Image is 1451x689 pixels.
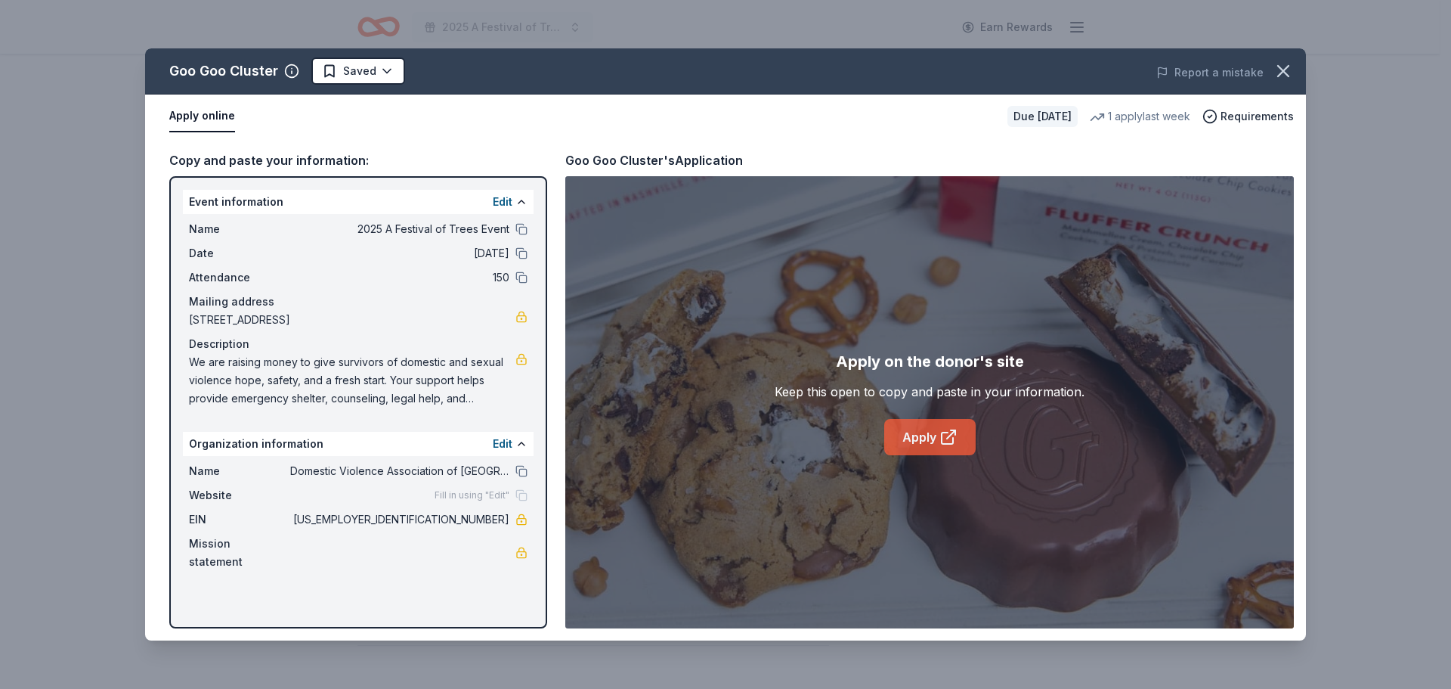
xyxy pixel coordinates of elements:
[775,383,1084,401] div: Keep this open to copy and paste in your information.
[189,486,290,504] span: Website
[189,335,527,353] div: Description
[189,293,527,311] div: Mailing address
[290,511,509,529] span: [US_EMPLOYER_IDENTIFICATION_NUMBER]
[836,349,1024,374] div: Apply on the donor's site
[290,462,509,480] span: Domestic Violence Association of [GEOGRAPHIC_DATA][US_STATE]
[1221,107,1294,126] span: Requirements
[189,535,290,571] span: Mission statement
[189,511,290,529] span: EIN
[189,353,515,408] span: We are raising money to give survivors of domestic and sexual violence hope, safety, and a fresh ...
[343,62,376,80] span: Saved
[183,432,534,456] div: Organization information
[169,59,278,83] div: Goo Goo Cluster
[290,220,509,238] span: 2025 A Festival of Trees Event
[189,244,290,262] span: Date
[290,244,509,262] span: [DATE]
[290,268,509,287] span: 150
[1202,107,1294,126] button: Requirements
[311,57,405,85] button: Saved
[1156,64,1264,82] button: Report a mistake
[884,419,976,455] a: Apply
[189,462,290,480] span: Name
[493,193,512,211] button: Edit
[1007,106,1078,127] div: Due [DATE]
[189,220,290,238] span: Name
[565,151,743,170] div: Goo Goo Cluster's Application
[189,268,290,287] span: Attendance
[169,101,235,132] button: Apply online
[435,489,509,501] span: Fill in using "Edit"
[1090,107,1190,126] div: 1 apply last week
[183,190,534,214] div: Event information
[169,151,547,170] div: Copy and paste your information:
[493,435,512,453] button: Edit
[189,311,515,329] span: [STREET_ADDRESS]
